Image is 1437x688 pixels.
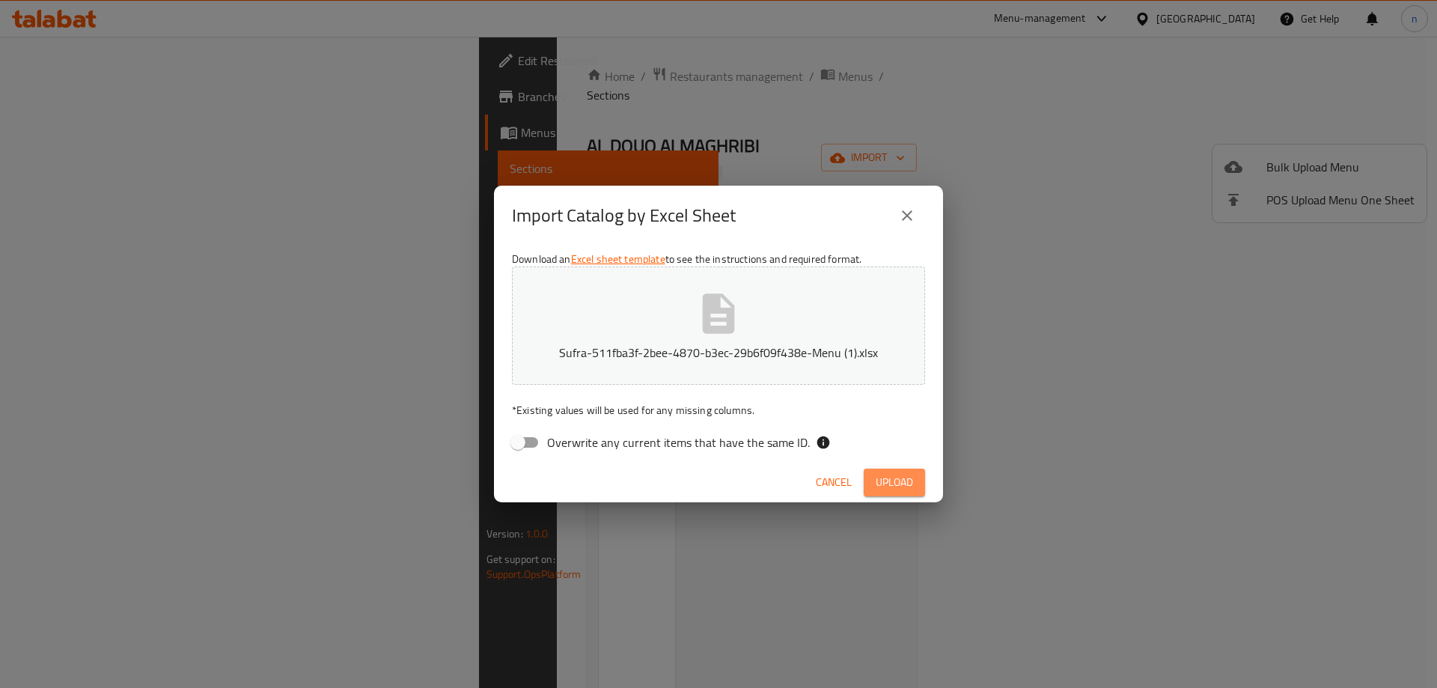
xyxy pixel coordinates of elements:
p: Existing values will be used for any missing columns. [512,403,925,418]
button: Cancel [810,469,858,496]
button: close [889,198,925,234]
h2: Import Catalog by Excel Sheet [512,204,736,228]
span: Cancel [816,473,852,492]
svg: If the overwrite option isn't selected, then the items that match an existing ID will be ignored ... [816,435,831,450]
p: Sufra-511fba3f-2bee-4870-b3ec-29b6f09f438e-Menu (1).xlsx [535,344,902,362]
span: Overwrite any current items that have the same ID. [547,433,810,451]
div: Download an to see the instructions and required format. [494,246,943,463]
button: Upload [864,469,925,496]
a: Excel sheet template [571,249,665,269]
button: Sufra-511fba3f-2bee-4870-b3ec-29b6f09f438e-Menu (1).xlsx [512,267,925,385]
span: Upload [876,473,913,492]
